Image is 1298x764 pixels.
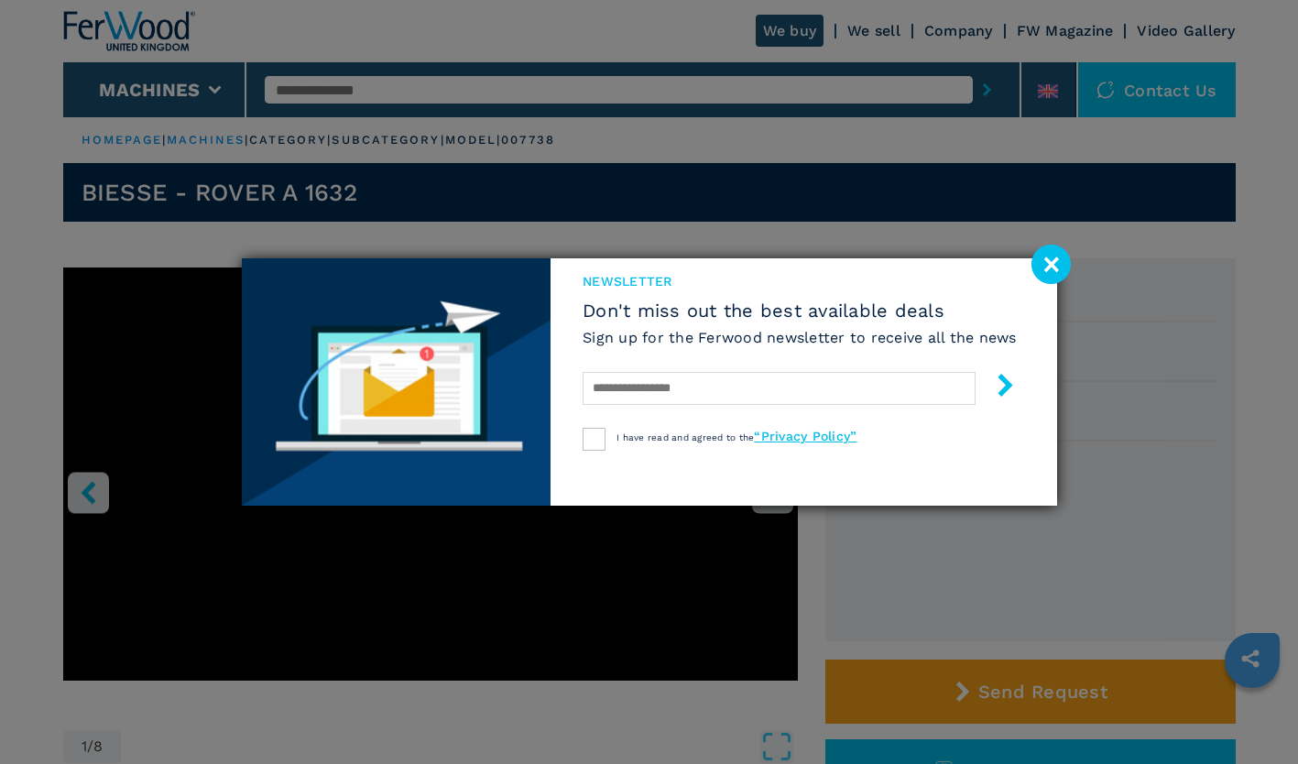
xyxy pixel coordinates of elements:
img: Newsletter image [242,258,551,506]
h6: Sign up for the Ferwood newsletter to receive all the news [583,327,1017,348]
span: I have read and agreed to the [616,432,856,442]
span: newsletter [583,272,1017,290]
span: Don't miss out the best available deals [583,300,1017,322]
a: “Privacy Policy” [754,429,856,443]
button: submit-button [976,366,1017,409]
